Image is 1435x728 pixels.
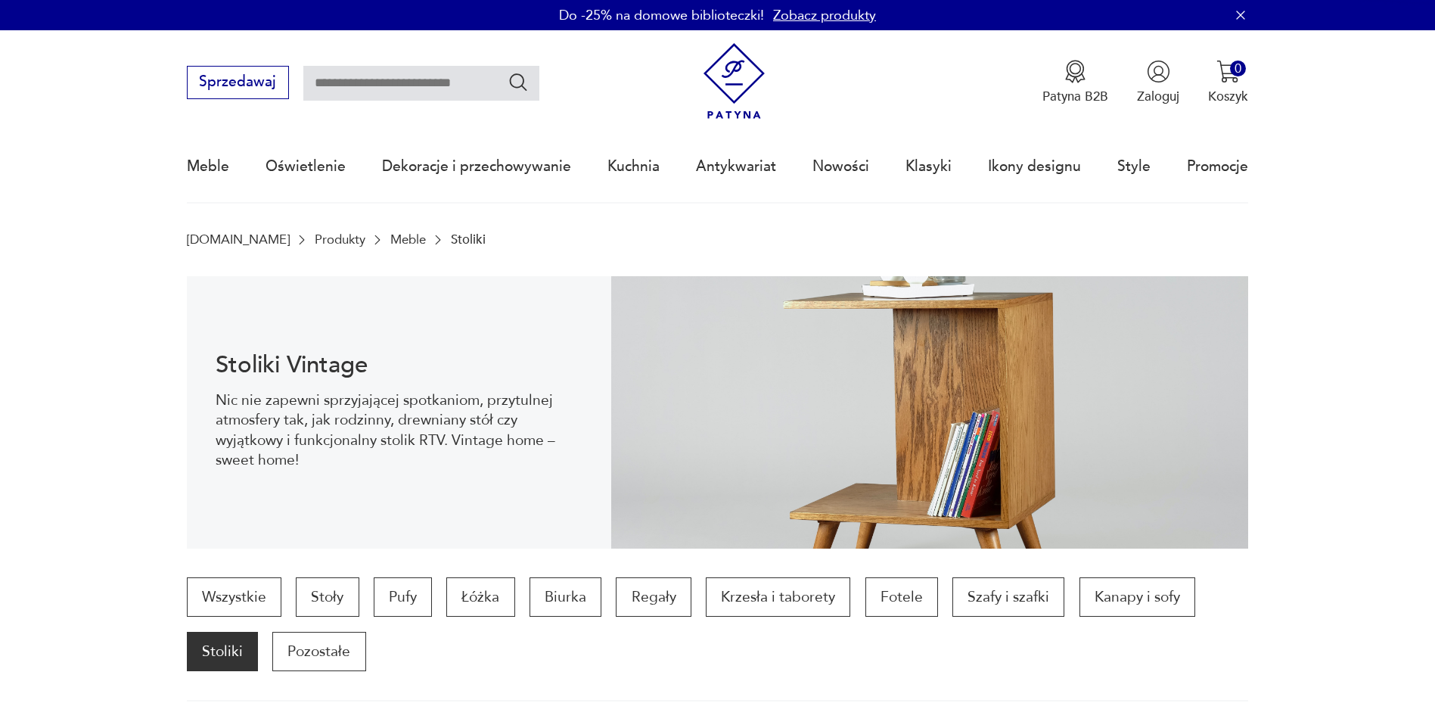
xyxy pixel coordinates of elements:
[611,276,1248,549] img: 2a258ee3f1fcb5f90a95e384ca329760.jpg
[187,66,289,99] button: Sprzedawaj
[216,354,582,376] h1: Stoliki Vintage
[1147,60,1170,83] img: Ikonka użytkownika
[616,577,691,617] a: Regały
[696,132,776,201] a: Antykwariat
[812,132,869,201] a: Nowości
[446,577,514,617] a: Łóżka
[1137,60,1179,105] button: Zaloguj
[272,632,365,671] a: Pozostałe
[559,6,764,25] p: Do -25% na domowe biblioteczki!
[187,132,229,201] a: Meble
[187,232,290,247] a: [DOMAIN_NAME]
[865,577,938,617] a: Fotele
[988,132,1081,201] a: Ikony designu
[1117,132,1151,201] a: Style
[187,632,258,671] a: Stoliki
[1042,60,1108,105] button: Patyna B2B
[1042,60,1108,105] a: Ikona medaluPatyna B2B
[952,577,1064,617] a: Szafy i szafki
[1137,88,1179,105] p: Zaloguj
[706,577,850,617] a: Krzesła i taborety
[266,132,346,201] a: Oświetlenie
[1208,88,1248,105] p: Koszyk
[1230,61,1246,76] div: 0
[508,71,530,93] button: Szukaj
[374,577,432,617] a: Pufy
[607,132,660,201] a: Kuchnia
[1216,60,1240,83] img: Ikona koszyka
[1187,132,1248,201] a: Promocje
[315,232,365,247] a: Produkty
[382,132,571,201] a: Dekoracje i przechowywanie
[187,577,281,617] a: Wszystkie
[905,132,952,201] a: Klasyki
[1042,88,1108,105] p: Patyna B2B
[187,77,289,89] a: Sprzedawaj
[530,577,601,617] a: Biurka
[451,232,486,247] p: Stoliki
[216,390,582,471] p: Nic nie zapewni sprzyjającej spotkaniom, przytulnej atmosfery tak, jak rodzinny, drewniany stół c...
[296,577,359,617] a: Stoły
[1064,60,1087,83] img: Ikona medalu
[1079,577,1195,617] a: Kanapy i sofy
[773,6,876,25] a: Zobacz produkty
[390,232,426,247] a: Meble
[1208,60,1248,105] button: 0Koszyk
[696,43,772,120] img: Patyna - sklep z meblami i dekoracjami vintage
